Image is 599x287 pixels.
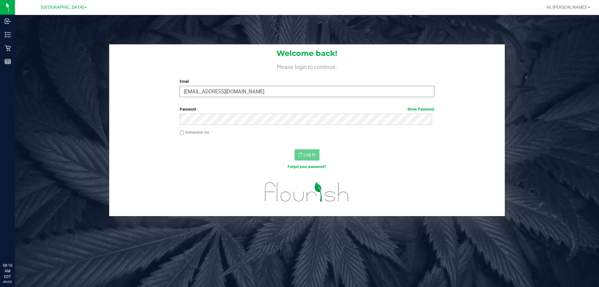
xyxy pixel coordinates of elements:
[180,131,184,135] input: Remember me
[109,49,505,57] h1: Welcome back!
[180,130,209,135] label: Remember me
[5,45,11,51] inline-svg: Retail
[3,263,12,280] p: 08:10 AM EDT
[304,152,316,157] span: Log In
[288,165,326,169] a: Forgot your password?
[5,18,11,24] inline-svg: Inbound
[407,107,434,111] a: Show Password
[41,5,84,10] span: [GEOGRAPHIC_DATA]
[5,58,11,65] inline-svg: Reports
[257,176,356,208] img: flourish_logo.svg
[180,107,196,111] span: Password
[3,280,12,284] p: 09/25
[109,62,505,70] h4: Please login to continue.
[547,5,587,10] span: Hi, [PERSON_NAME]!
[180,79,434,84] label: Email
[5,32,11,38] inline-svg: Inventory
[295,149,319,161] button: Log In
